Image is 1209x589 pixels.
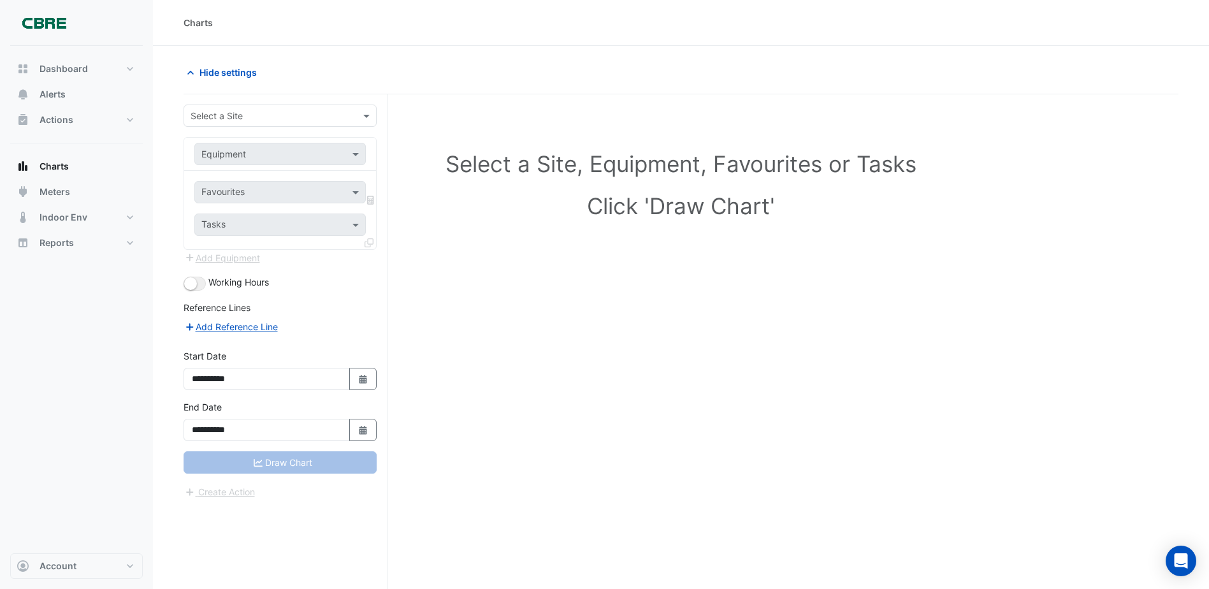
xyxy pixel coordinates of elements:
[40,88,66,101] span: Alerts
[212,193,1150,219] h1: Click 'Draw Chart'
[184,61,265,84] button: Hide settings
[1166,546,1196,576] div: Open Intercom Messenger
[40,185,70,198] span: Meters
[199,66,257,79] span: Hide settings
[199,185,245,201] div: Favourites
[184,400,222,414] label: End Date
[10,82,143,107] button: Alerts
[10,56,143,82] button: Dashboard
[10,553,143,579] button: Account
[184,485,256,496] app-escalated-ticket-create-button: Please correct errors first
[10,230,143,256] button: Reports
[184,16,213,29] div: Charts
[17,113,29,126] app-icon: Actions
[40,560,76,572] span: Account
[10,179,143,205] button: Meters
[15,10,73,36] img: Company Logo
[365,237,373,248] span: Clone Favourites and Tasks from this Equipment to other Equipment
[10,205,143,230] button: Indoor Env
[184,301,250,314] label: Reference Lines
[40,62,88,75] span: Dashboard
[40,211,87,224] span: Indoor Env
[199,217,226,234] div: Tasks
[17,62,29,75] app-icon: Dashboard
[184,349,226,363] label: Start Date
[10,154,143,179] button: Charts
[17,236,29,249] app-icon: Reports
[40,113,73,126] span: Actions
[358,425,369,435] fa-icon: Select Date
[208,277,269,287] span: Working Hours
[17,185,29,198] app-icon: Meters
[358,374,369,384] fa-icon: Select Date
[40,160,69,173] span: Charts
[212,150,1150,177] h1: Select a Site, Equipment, Favourites or Tasks
[184,319,279,334] button: Add Reference Line
[17,211,29,224] app-icon: Indoor Env
[40,236,74,249] span: Reports
[10,107,143,133] button: Actions
[17,160,29,173] app-icon: Charts
[17,88,29,101] app-icon: Alerts
[365,194,377,205] span: Choose Function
